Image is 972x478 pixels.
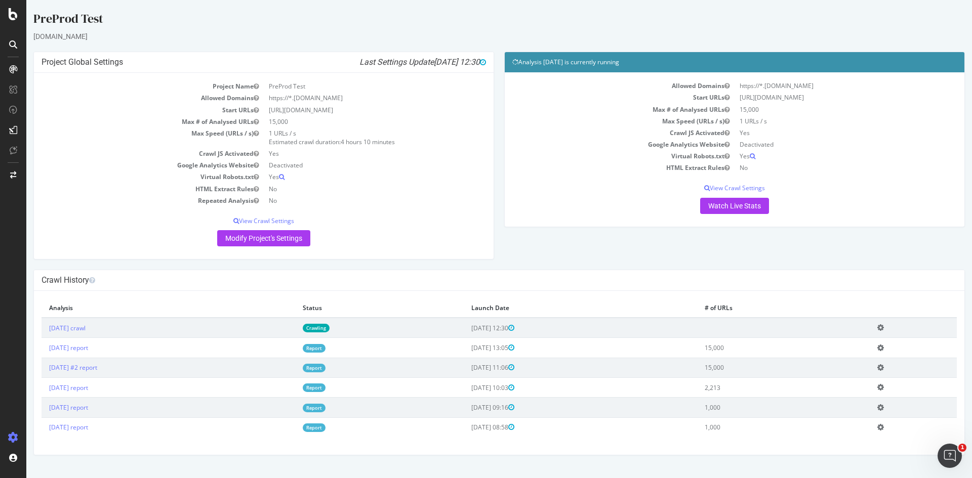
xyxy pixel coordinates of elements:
[237,183,460,195] td: No
[708,80,930,92] td: https://*.[DOMAIN_NAME]
[237,104,460,116] td: [URL][DOMAIN_NAME]
[437,298,671,318] th: Launch Date
[486,115,708,127] td: Max Speed (URLs / s)
[15,127,237,148] td: Max Speed (URLs / s)
[15,216,460,225] p: View Crawl Settings
[7,31,939,41] div: [DOMAIN_NAME]
[7,10,939,31] div: PreProd Test
[15,159,237,171] td: Google Analytics Website
[237,159,460,171] td: Deactivated
[269,298,437,318] th: Status
[445,324,488,332] span: [DATE] 12:30
[15,183,237,195] td: HTML Extract Rules
[958,444,966,452] span: 1
[237,171,460,183] td: Yes
[445,343,488,352] span: [DATE] 13:05
[276,383,299,392] a: Report
[708,115,930,127] td: 1 URLs / s
[23,363,71,372] a: [DATE] #2 report
[15,80,237,92] td: Project Name
[15,195,237,206] td: Repeated Analysis
[15,116,237,127] td: Max # of Analysed URLs
[708,150,930,162] td: Yes
[486,104,708,115] td: Max # of Analysed URLs
[708,127,930,139] td: Yes
[708,92,930,103] td: [URL][DOMAIN_NAME]
[15,92,237,104] td: Allowed Domains
[237,148,460,159] td: Yes
[276,364,299,372] a: Report
[708,162,930,173] td: No
[486,92,708,103] td: Start URLs
[445,363,488,372] span: [DATE] 11:06
[276,344,299,353] a: Report
[445,383,488,392] span: [DATE] 10:03
[486,127,708,139] td: Crawl JS Activated
[708,104,930,115] td: 15,000
[314,138,369,146] span: 4 hours 10 minutes
[15,171,237,183] td: Virtual Robots.txt
[23,403,62,412] a: [DATE] report
[486,57,930,67] h4: Analysis [DATE] is currently running
[23,423,62,431] a: [DATE] report
[237,116,460,127] td: 15,000
[23,324,59,332] a: [DATE] crawl
[15,298,269,318] th: Analysis
[486,184,930,192] p: View Crawl Settings
[191,230,284,246] a: Modify Project's Settings
[938,444,962,468] iframe: Intercom live chat
[671,398,843,417] td: 1,000
[15,104,237,116] td: Start URLs
[237,80,460,92] td: PreProd Test
[445,423,488,431] span: [DATE] 08:58
[237,127,460,148] td: 1 URLs / s Estimated crawl duration:
[708,139,930,150] td: Deactivated
[671,358,843,377] td: 15,000
[23,383,62,392] a: [DATE] report
[486,162,708,173] td: HTML Extract Rules
[671,338,843,358] td: 15,000
[276,423,299,432] a: Report
[276,404,299,412] a: Report
[486,139,708,150] td: Google Analytics Website
[23,343,62,352] a: [DATE] report
[671,378,843,398] td: 2,213
[408,57,460,67] span: [DATE] 12:30
[237,92,460,104] td: https://*.[DOMAIN_NAME]
[671,298,843,318] th: # of URLs
[671,417,843,437] td: 1,000
[276,324,303,332] a: Crawling
[237,195,460,206] td: No
[15,275,930,285] h4: Crawl History
[15,148,237,159] td: Crawl JS Activated
[15,57,460,67] h4: Project Global Settings
[486,80,708,92] td: Allowed Domains
[333,57,460,67] i: Last Settings Update
[445,403,488,412] span: [DATE] 09:16
[674,198,743,214] a: Watch Live Stats
[486,150,708,162] td: Virtual Robots.txt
